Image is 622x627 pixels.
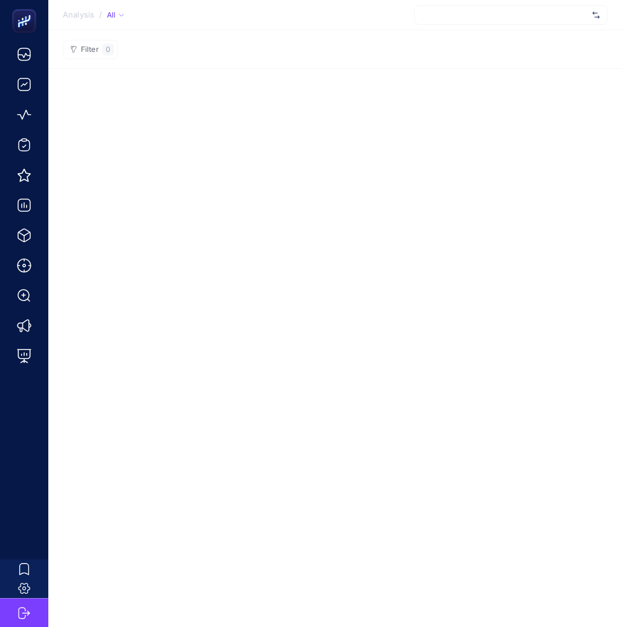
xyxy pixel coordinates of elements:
div: All [107,10,124,20]
button: Filter0 [63,40,118,59]
span: Analysis [63,10,94,20]
img: svg%3e [592,9,600,21]
span: / [99,10,102,19]
span: 0 [106,45,111,54]
span: Filter [81,45,98,54]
